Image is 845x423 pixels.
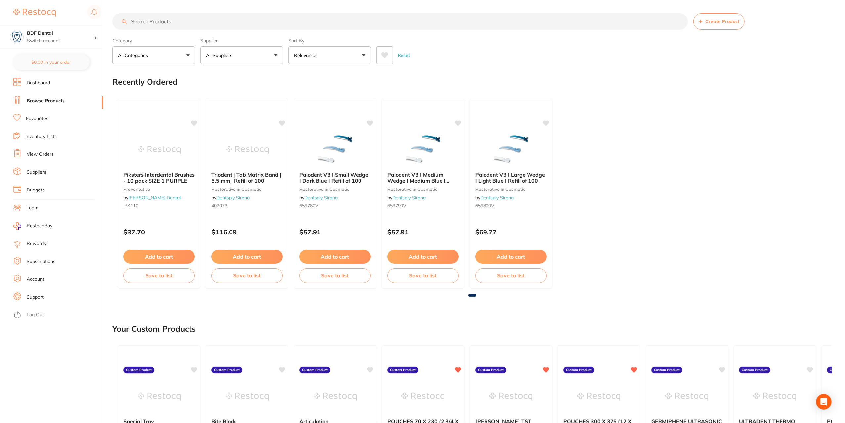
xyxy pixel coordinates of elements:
img: Bite Block [226,380,269,413]
p: $69.77 [475,228,547,236]
img: Triodent | Tab Matrix Band | 5.5 mm | Refill of 100 [226,133,269,166]
div: Open Intercom Messenger [816,394,832,410]
b: Palodent V3 I Small Wedge I Dark Blue I Refill of 100 [299,172,371,184]
button: All Categories [112,46,195,64]
p: All Categories [118,52,150,59]
h2: Recently Ordered [112,77,178,87]
a: Suppliers [27,169,46,176]
small: restorative & cosmetic [211,187,283,192]
small: restorative & cosmetic [475,187,547,192]
p: Relevance [294,52,319,59]
button: Add to cart [299,250,371,264]
button: Save to list [299,268,371,283]
img: BROWNE TST CONRTOL SPOT INDICATORS + BOOK (300) [489,380,532,413]
a: Inventory Lists [25,133,57,140]
h2: Your Custom Products [112,324,196,334]
img: Palodent V3 I Small Wedge I Dark Blue I Refill of 100 [314,133,357,166]
label: Supplier [200,38,283,44]
p: All Suppliers [206,52,235,59]
span: by [475,195,514,201]
button: $0.00 in your order [13,54,90,70]
img: Articulation [314,380,357,413]
small: restorative & cosmetic [387,187,459,192]
button: Create Product [693,13,745,30]
img: BDF Dental [10,30,23,44]
a: Dentsply Sirona [480,195,514,201]
a: Browse Products [27,98,64,104]
a: RestocqPay [13,222,52,230]
img: RestocqPay [13,222,21,230]
a: Favourites [26,115,48,122]
a: Dashboard [27,80,50,86]
button: Save to list [211,268,283,283]
span: by [123,195,181,201]
a: Dentsply Sirona [304,195,338,201]
small: preventative [123,187,195,192]
button: Save to list [387,268,459,283]
a: [PERSON_NAME] Dental [128,195,181,201]
small: restorative & cosmetic [299,187,371,192]
label: Custom Product [563,367,594,373]
a: Rewards [27,240,46,247]
img: Palodent V3 I Medium Wedge I Medium Blue I Refill of 100 [401,133,444,166]
button: Add to cart [211,250,283,264]
span: by [299,195,338,201]
button: Save to list [123,268,195,283]
small: 402073 [211,203,283,208]
button: Add to cart [123,250,195,264]
button: Add to cart [387,250,459,264]
button: Add to cart [475,250,547,264]
small: 659800V [475,203,547,208]
img: POUCHES 70 X 230 (2 3/4 X 9) (BLUE) 200 [401,380,444,413]
span: Create Product [705,19,739,24]
h4: BDF Dental [27,30,94,37]
img: POUCHES 300 X 375 (12 X 15) 200 [577,380,620,413]
a: Budgets [27,187,45,193]
button: All Suppliers [200,46,283,64]
img: Piksters Interdental Brushes - 10 pack SIZE 1 PURPLE [138,133,181,166]
p: $116.09 [211,228,283,236]
p: $57.91 [299,228,371,236]
a: Restocq Logo [13,5,56,20]
button: Save to list [475,268,547,283]
span: RestocqPay [27,223,52,229]
a: View Orders [27,151,54,158]
small: .PK110 [123,203,195,208]
button: Reset [396,46,412,64]
a: Dentsply Sirona [216,195,250,201]
button: Log Out [13,310,101,320]
p: $37.70 [123,228,195,236]
img: Restocq Logo [13,9,56,17]
a: Account [27,276,44,283]
label: Custom Product [299,367,330,373]
a: Subscriptions [27,258,55,265]
a: Support [27,294,44,301]
p: Switch account [27,38,94,44]
label: Custom Product [387,367,418,373]
span: by [387,195,426,201]
p: $57.91 [387,228,459,236]
a: Log Out [27,312,44,318]
img: GERMIPHENE ULTRASONIC CLEANER 1L [665,380,708,413]
b: Palodent V3 I Large Wedge I Light Blue I Refill of 100 [475,172,547,184]
button: Relevance [288,46,371,64]
small: 659780V [299,203,371,208]
label: Custom Product [123,367,154,373]
label: Custom Product [211,367,242,373]
b: Piksters Interdental Brushes - 10 pack SIZE 1 PURPLE [123,172,195,184]
span: by [211,195,250,201]
img: Palodent V3 I Large Wedge I Light Blue I Refill of 100 [489,133,532,166]
b: Palodent V3 I Medium Wedge I Medium Blue I Refill of 100 [387,172,459,184]
label: Sort By [288,38,371,44]
input: Search Products [112,13,688,30]
img: ULTRADENT THERMO CLONE HEAVY (DARK) [753,380,796,413]
label: Custom Product [651,367,682,373]
a: Team [27,205,38,211]
b: Triodent | Tab Matrix Band | 5.5 mm | Refill of 100 [211,172,283,184]
a: Dentsply Sirona [392,195,426,201]
label: Custom Product [475,367,506,373]
label: Custom Product [739,367,770,373]
img: Special Tray [138,380,181,413]
small: 659790V [387,203,459,208]
label: Category [112,38,195,44]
